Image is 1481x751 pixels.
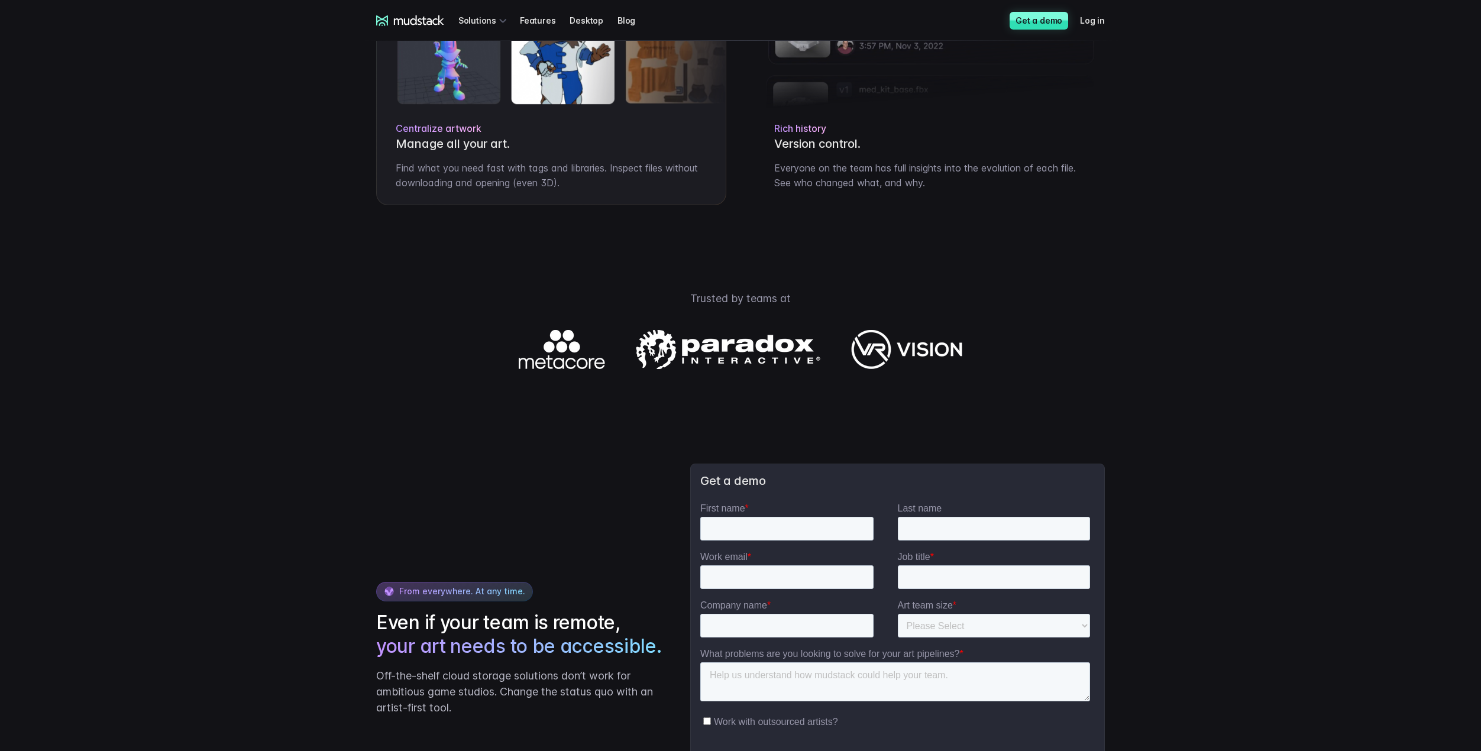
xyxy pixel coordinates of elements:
h2: Even if your team is remote, [376,611,667,658]
h3: Get a demo [700,474,1095,488]
a: Features [520,9,570,31]
h3: Manage all your art. [396,137,707,151]
p: Everyone on the team has full insights into the evolution of each file. See who changed what, and... [774,161,1085,190]
img: Logos of companies using mudstack. [519,330,962,369]
span: your art needs to be accessible. [376,635,661,658]
p: Off-the-shelf cloud storage solutions don’t work for ambitious game studios. Change the status qu... [376,668,667,716]
div: Solutions [458,9,510,31]
span: Rich history [774,122,826,134]
h3: Version control. [774,137,1085,151]
span: From everywhere. At any time. [399,586,525,596]
a: Log in [1080,9,1119,31]
a: mudstack logo [376,15,444,26]
span: Centralize artwork [396,122,481,134]
p: Trusted by teams at [326,290,1155,306]
a: Blog [617,9,649,31]
a: Get a demo [1010,12,1068,30]
a: Desktop [570,9,617,31]
p: Find what you need fast with tags and libraries. Inspect files without downloading and opening (e... [396,161,707,190]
